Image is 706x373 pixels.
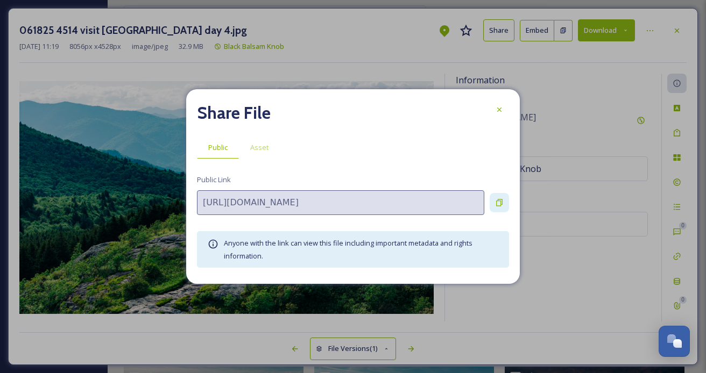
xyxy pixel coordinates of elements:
span: Public Link [197,175,231,185]
button: Open Chat [659,326,690,357]
span: Asset [250,142,269,153]
h2: Share File [197,100,271,126]
span: Public [208,142,228,153]
span: Anyone with the link can view this file including important metadata and rights information. [224,238,472,261]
